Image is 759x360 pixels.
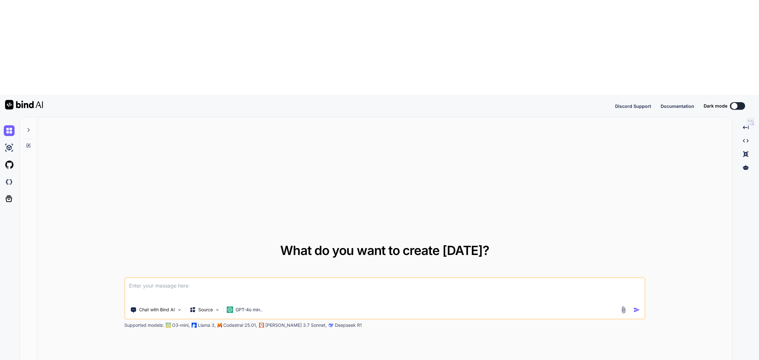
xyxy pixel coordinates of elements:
img: attachment [620,306,627,313]
p: [PERSON_NAME] 3.7 Sonnet, [265,322,327,328]
p: GPT-4o min.. [236,307,262,313]
img: chat [4,125,15,136]
img: darkCloudIdeIcon [4,177,15,187]
img: GPT-4o mini [227,307,233,313]
img: ai-studio [4,142,15,153]
img: Pick Models [215,307,220,313]
img: claude [329,323,334,328]
p: Source [198,307,213,313]
button: Documentation [661,103,694,109]
span: Dark mode [704,103,727,109]
p: Codestral 25.01, [223,322,257,328]
p: Chat with Bind AI [139,307,175,313]
img: Bind AI [5,100,43,109]
img: Mistral-AI [218,323,222,327]
span: What do you want to create [DATE]? [280,243,489,258]
p: Deepseek R1 [335,322,362,328]
p: Llama 3, [198,322,216,328]
p: O3-mini, [172,322,190,328]
button: Discord Support [615,103,651,109]
img: Llama2 [192,323,197,328]
img: icon [633,307,640,313]
img: claude [259,323,264,328]
p: Supported models: [124,322,164,328]
img: Pick Tools [177,307,182,313]
img: githubLight [4,159,15,170]
img: GPT-4 [166,323,171,328]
